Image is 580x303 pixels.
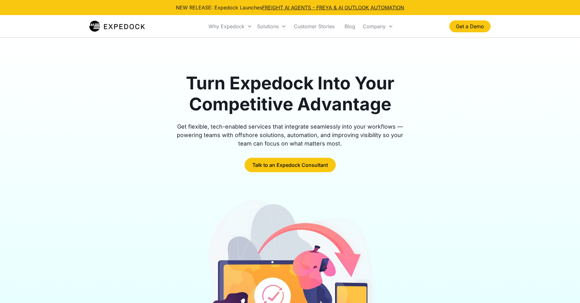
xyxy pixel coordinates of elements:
div: Why Expedock [206,16,255,37]
div: NEW RELEASE: Expedock Launches [176,4,404,11]
a: Customer Stories [289,16,340,37]
div: Get flexible, tech-enabled services that integrate seamlessly into your workflows — powering team... [170,122,410,148]
div: Solutions [255,16,289,37]
div: Solutions [257,23,279,29]
a: Get a Demo [449,20,491,32]
div: Company [363,23,386,29]
a: FREIGHT AI AGENTS - FREYA & AI OUTLOOK AUTOMATION [262,4,404,11]
div: Company [360,16,396,37]
iframe: Chat Widget [549,273,580,303]
a: Blog [340,16,360,37]
a: home [89,20,145,33]
div: Why Expedock [208,23,245,29]
img: Expedock Logo [89,20,145,33]
h1: Turn Expedock Into Your Competitive Advantage [170,73,410,115]
a: Talk to an Expedock Consultant [245,158,336,172]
